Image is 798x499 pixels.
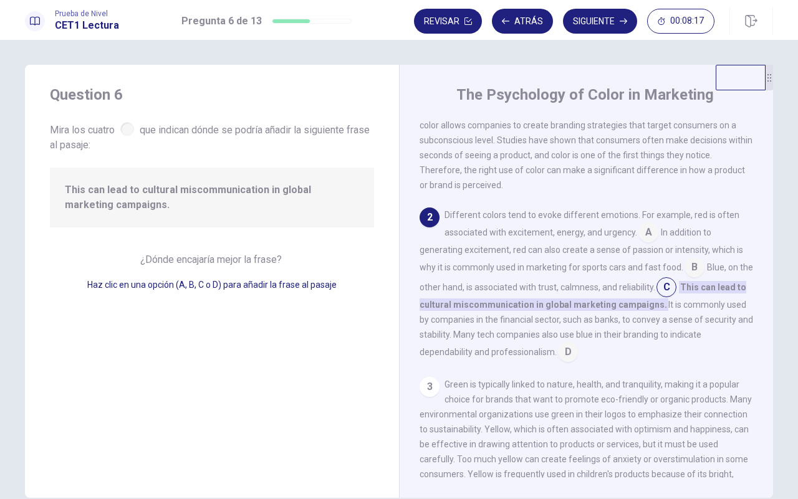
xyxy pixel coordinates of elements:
[55,18,119,33] h1: CET1 Lectura
[563,9,637,34] button: Siguiente
[414,9,482,34] button: Revisar
[647,9,714,34] button: 00:08:17
[558,342,578,362] span: D
[656,277,676,297] span: C
[492,9,553,34] button: Atrás
[420,207,440,227] div: 2
[55,9,119,18] span: Prueba de Nivel
[456,85,714,105] h4: The Psychology of Color in Marketing
[65,183,359,212] span: This can lead to cultural miscommunication in global marketing campaigns.
[181,14,262,29] h1: Pregunta 6 de 13
[685,257,704,277] span: B
[87,280,337,290] span: Haz clic en una opción (A, B, C o D) para añadir la frase al pasaje
[140,254,284,265] span: ¿Dónde encajaría mejor la frase?
[50,85,374,105] h4: Question 6
[638,222,658,242] span: A
[50,120,374,153] span: Mira los cuatro que indican dónde se podría añadir la siguiente frase al pasaje:
[445,210,739,237] span: Different colors tend to evoke different emotions. For example, red is often associated with exci...
[420,377,440,397] div: 3
[670,16,704,26] span: 00:08:17
[420,227,743,272] span: In addition to generating excitement, red can also create a sense of passion or intensity, which ...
